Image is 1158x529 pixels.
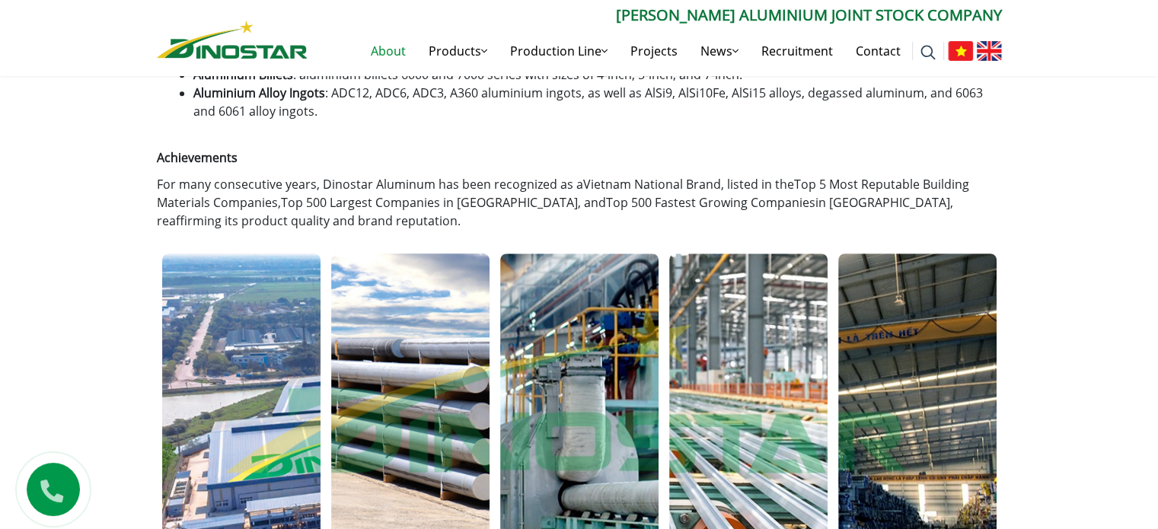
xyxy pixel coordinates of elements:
[977,41,1002,61] img: English
[157,149,238,166] strong: Achievements
[689,27,750,75] a: News
[157,176,969,229] span: For many consecutive years, Dinostar Aluminum has been recognized as a , listed in the , , and in...
[499,27,619,75] a: Production Line
[157,129,238,171] a: Achievements
[417,27,499,75] a: Products
[308,4,1002,27] p: [PERSON_NAME] Aluminium Joint Stock Company
[583,176,721,193] a: Vietnam National Brand
[920,45,936,60] img: search
[844,27,912,75] a: Contact
[948,41,973,61] img: Tiếng Việt
[157,21,308,59] img: Nhôm Dinostar
[750,27,844,75] a: Recruitment
[193,84,1002,120] li: : ADC12, ADC6, ADC3, A360 aluminium ingots, as well as AlSi9, AlSi10Fe, AlSi15 alloys, degassed a...
[619,27,689,75] a: Projects
[193,84,325,101] strong: Aluminium Alloy Ingots
[606,194,815,211] a: Top 500 Fastest Growing Companies
[157,176,969,211] a: Top 5 Most Reputable Building Materials Companies
[193,66,293,83] strong: Aluminium Billets
[281,194,578,211] a: Top 500 Largest Companies in [GEOGRAPHIC_DATA]
[359,27,417,75] a: About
